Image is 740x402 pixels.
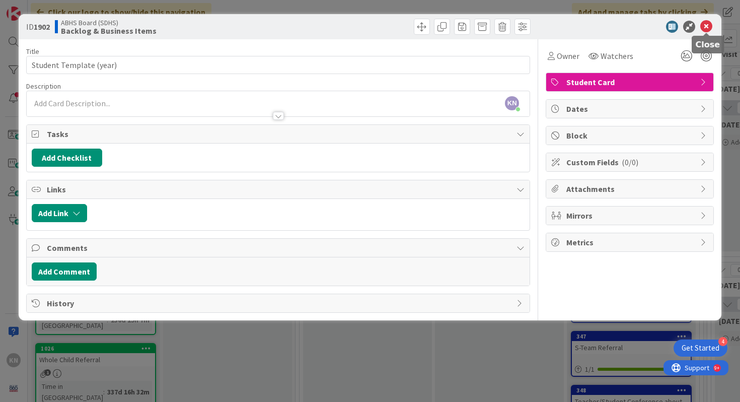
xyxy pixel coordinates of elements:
[557,50,579,62] span: Owner
[26,82,61,91] span: Description
[601,50,633,62] span: Watchers
[32,262,97,281] button: Add Comment
[566,129,695,142] span: Block
[51,4,56,12] div: 9+
[32,149,102,167] button: Add Checklist
[61,19,157,27] span: ABHS Board (SDHS)
[696,40,720,49] h5: Close
[566,103,695,115] span: Dates
[674,340,727,357] div: Open Get Started checklist, remaining modules: 4
[61,27,157,35] b: Backlog & Business Items
[566,236,695,248] span: Metrics
[47,128,512,140] span: Tasks
[47,183,512,195] span: Links
[566,156,695,168] span: Custom Fields
[32,204,87,222] button: Add Link
[26,56,531,74] input: type card name here...
[26,47,39,56] label: Title
[505,96,519,110] span: KN
[21,2,46,14] span: Support
[47,242,512,254] span: Comments
[34,22,50,32] b: 1902
[566,183,695,195] span: Attachments
[622,157,638,167] span: ( 0/0 )
[26,21,50,33] span: ID
[718,337,727,346] div: 4
[682,343,719,353] div: Get Started
[566,210,695,222] span: Mirrors
[47,297,512,309] span: History
[566,76,695,88] span: Student Card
